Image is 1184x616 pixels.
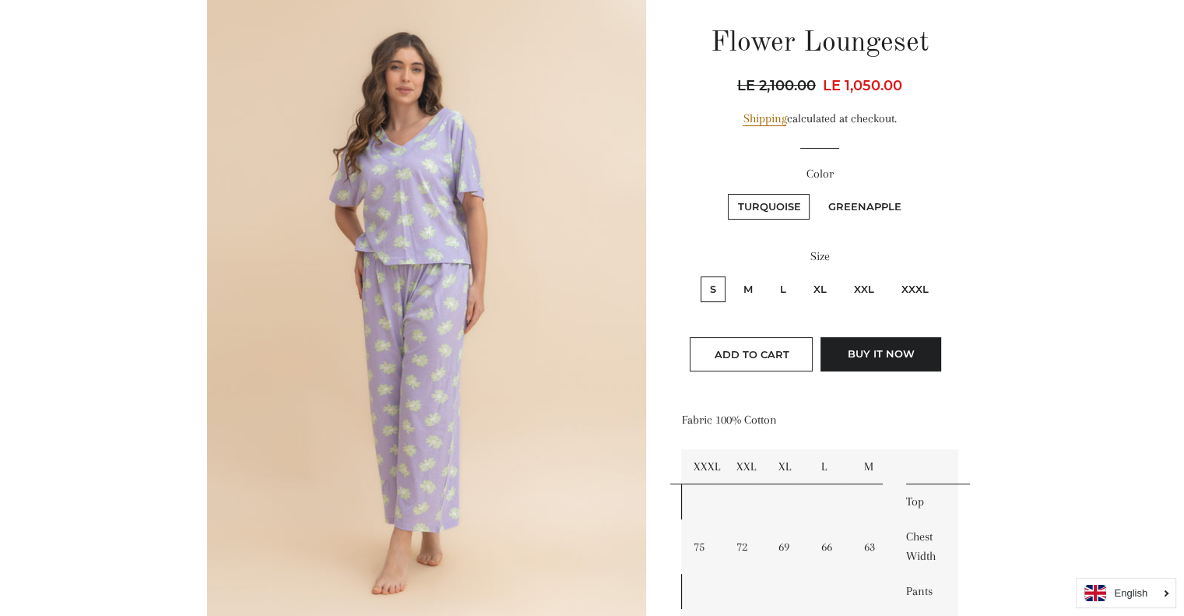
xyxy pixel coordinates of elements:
span: LE 1,050.00 [823,77,902,94]
td: XL [767,449,810,484]
td: XXL [725,449,768,484]
td: Chest Width [894,519,957,574]
label: M [734,276,762,302]
label: Turquoise [728,194,810,220]
a: Shipping [743,111,786,126]
button: Buy it now [820,337,941,371]
td: M [852,449,895,484]
label: Greenapple [818,194,910,220]
span: Add to Cart [714,348,789,361]
p: Fabric 100% Cotton [681,410,957,430]
button: Add to Cart [690,337,813,371]
a: English [1084,585,1168,601]
td: 75 [682,519,725,574]
h1: Flower Loungeset [681,24,957,63]
td: 63 [852,519,895,574]
label: XL [804,276,836,302]
td: 72 [725,519,768,574]
td: 69 [767,519,810,574]
td: Pants [894,574,957,609]
label: XXXL [892,276,938,302]
td: 66 [810,519,852,574]
label: S [701,276,726,302]
label: L [771,276,796,302]
i: English [1114,588,1147,598]
td: XXXL [682,449,725,484]
td: L [810,449,852,484]
span: LE 2,100.00 [737,75,820,97]
label: XXL [845,276,884,302]
td: Top [894,484,957,519]
div: calculated at checkout. [681,109,957,128]
label: Size [681,247,957,266]
label: Color [681,164,957,184]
